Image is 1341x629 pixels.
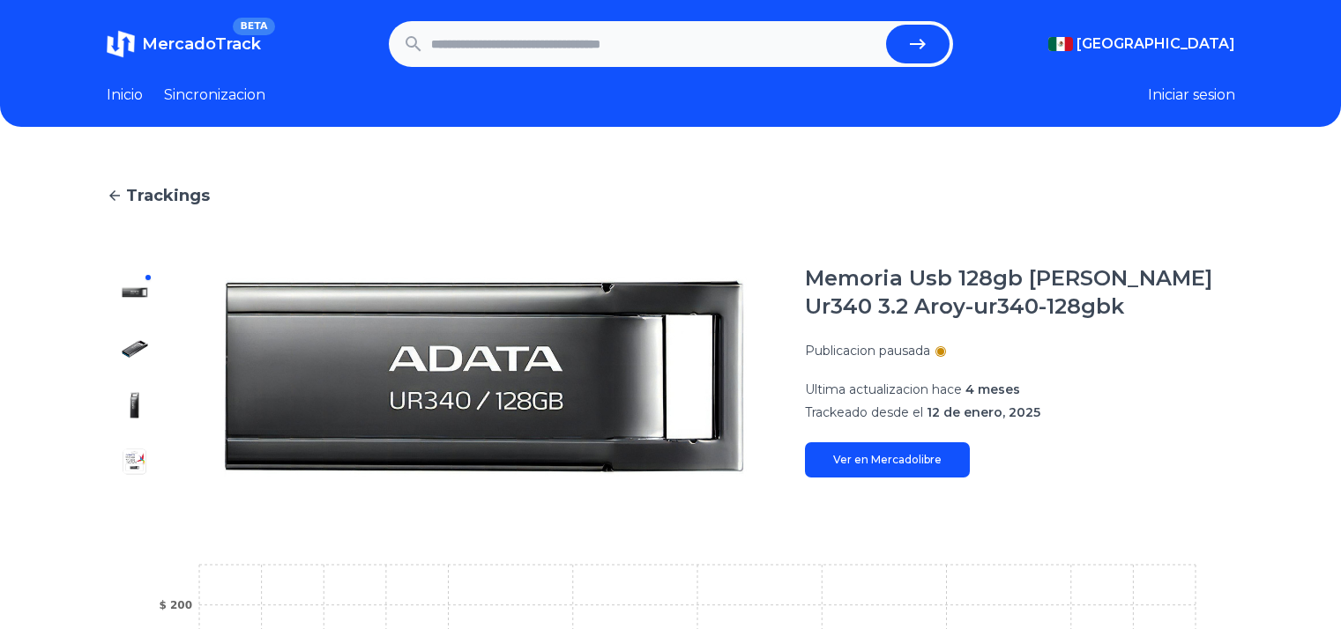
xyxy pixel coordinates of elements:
[107,85,143,106] a: Inicio
[965,381,1020,397] span: 4 meses
[805,381,962,397] span: Ultima actualizacion hace
[805,342,930,359] p: Publicacion pausada
[107,30,135,58] img: MercadoTrack
[927,404,1040,420] span: 12 de enero, 2025
[198,264,770,490] img: Memoria Usb 128gb Adata Aroy Ur340 3.2 Aroy-ur340-128gbk
[107,30,261,58] a: MercadoTrackBETA
[164,85,265,106] a: Sincronizacion
[1077,33,1235,55] span: [GEOGRAPHIC_DATA]
[805,442,970,477] a: Ver en Mercadolibre
[233,18,274,35] span: BETA
[126,183,210,208] span: Trackings
[1148,85,1235,106] button: Iniciar sesion
[142,34,261,54] span: MercadoTrack
[805,404,923,420] span: Trackeado desde el
[1048,37,1073,51] img: Mexico
[1048,33,1235,55] button: [GEOGRAPHIC_DATA]
[107,183,1235,208] a: Trackings
[121,391,149,419] img: Memoria Usb 128gb Adata Aroy Ur340 3.2 Aroy-ur340-128gbk
[805,264,1235,321] h1: Memoria Usb 128gb [PERSON_NAME] Ur340 3.2 Aroy-ur340-128gbk
[159,599,192,611] tspan: $ 200
[121,335,149,363] img: Memoria Usb 128gb Adata Aroy Ur340 3.2 Aroy-ur340-128gbk
[121,278,149,307] img: Memoria Usb 128gb Adata Aroy Ur340 3.2 Aroy-ur340-128gbk
[121,448,149,476] img: Memoria Usb 128gb Adata Aroy Ur340 3.2 Aroy-ur340-128gbk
